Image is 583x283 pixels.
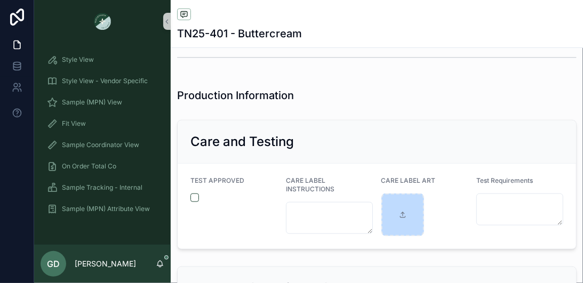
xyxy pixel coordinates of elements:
a: On Order Total Co [41,157,164,176]
h1: Production Information [177,88,294,103]
span: Fit View [62,119,86,128]
span: Sample Coordinator View [62,141,139,149]
a: Sample Coordinator View [41,135,164,155]
p: [PERSON_NAME] [75,258,136,269]
span: Sample (MPN) View [62,98,122,107]
div: scrollable content [34,43,171,232]
span: Test Requirements [476,176,533,184]
span: Sample Tracking - Internal [62,183,142,192]
a: Fit View [41,114,164,133]
span: On Order Total Co [62,162,116,171]
img: App logo [94,13,111,30]
h1: TN25-401 - Buttercream [177,26,302,41]
span: TEST APPROVED [190,176,244,184]
a: Style View - Vendor Specific [41,71,164,91]
span: GD [47,257,60,270]
span: Style View [62,55,94,64]
h2: Care and Testing [190,133,294,150]
a: Style View [41,50,164,69]
a: Sample (MPN) Attribute View [41,199,164,219]
span: Sample (MPN) Attribute View [62,205,150,213]
a: Sample (MPN) View [41,93,164,112]
span: CARE LABEL ART [381,176,436,184]
span: Style View - Vendor Specific [62,77,148,85]
span: CARE LABEL INSTRUCTIONS [286,176,334,193]
a: Sample Tracking - Internal [41,178,164,197]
